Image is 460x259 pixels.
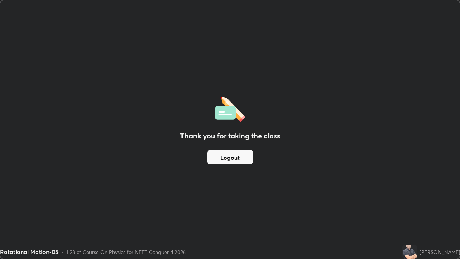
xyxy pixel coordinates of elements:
h2: Thank you for taking the class [180,131,280,141]
div: • [61,248,64,256]
img: 2cedd6bda10141d99be5a37104ce2ff3.png [402,245,417,259]
button: Logout [207,150,253,164]
div: [PERSON_NAME] [420,248,460,256]
img: offlineFeedback.1438e8b3.svg [215,95,245,122]
div: L28 of Course On Physics for NEET Conquer 4 2026 [67,248,186,256]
